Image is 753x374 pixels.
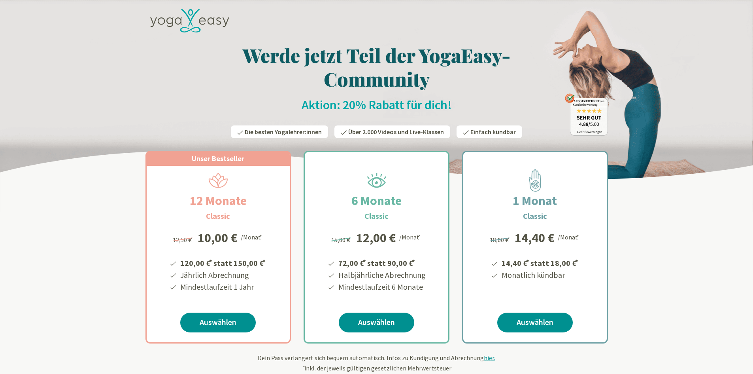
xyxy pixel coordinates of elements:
[332,191,421,210] h2: 6 Monate
[337,256,426,269] li: 72,00 € statt 90,00 €
[399,232,422,242] div: /Monat
[565,93,608,136] img: ausgezeichnet_badge.png
[179,269,267,281] li: Jährlich Abrechnung
[348,128,444,136] span: Über 2.000 Videos und Live-Klassen
[515,232,555,244] div: 14,40 €
[145,43,608,91] h1: Werde jetzt Teil der YogaEasy-Community
[331,236,352,244] span: 15,00 €
[179,256,267,269] li: 120,00 € statt 150,00 €
[145,97,608,113] h2: Aktion: 20% Rabatt für dich!
[339,313,414,332] a: Auswählen
[241,232,263,242] div: /Monat
[484,354,495,362] span: hier.
[173,236,194,244] span: 12,50 €
[337,269,426,281] li: Halbjährliche Abrechnung
[245,128,322,136] span: Die besten Yogalehrer:innen
[302,364,451,372] span: inkl. der jeweils gültigen gesetzlichen Mehrwertsteuer
[500,256,579,269] li: 14,40 € statt 18,00 €
[198,232,238,244] div: 10,00 €
[497,313,573,332] a: Auswählen
[500,269,579,281] li: Monatlich kündbar
[523,210,547,222] h3: Classic
[337,281,426,293] li: Mindestlaufzeit 6 Monate
[171,191,266,210] h2: 12 Monate
[490,236,511,244] span: 18,00 €
[558,232,580,242] div: /Monat
[145,353,608,373] div: Dein Pass verlängert sich bequem automatisch. Infos zu Kündigung und Abrechnung
[179,281,267,293] li: Mindestlaufzeit 1 Jahr
[364,210,389,222] h3: Classic
[356,232,396,244] div: 12,00 €
[206,210,230,222] h3: Classic
[470,128,516,136] span: Einfach kündbar
[180,313,256,332] a: Auswählen
[192,154,244,163] span: Unser Bestseller
[494,191,576,210] h2: 1 Monat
